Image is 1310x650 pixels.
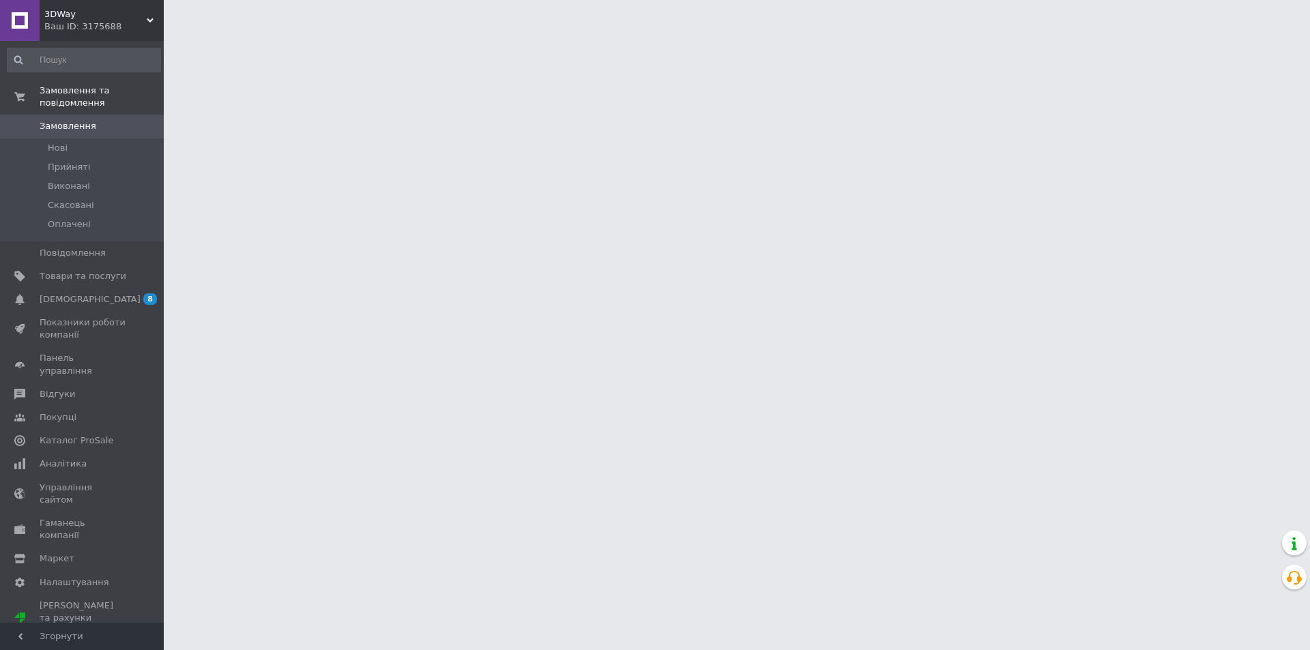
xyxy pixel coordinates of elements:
span: Нові [48,142,68,154]
div: Ваш ID: 3175688 [44,20,164,33]
span: Прийняті [48,161,90,173]
span: Налаштування [40,576,109,589]
span: Гаманець компанії [40,517,126,542]
span: Повідомлення [40,247,106,259]
span: Замовлення [40,120,96,132]
span: 8 [143,293,157,305]
span: [DEMOGRAPHIC_DATA] [40,293,141,306]
span: 3DWay [44,8,147,20]
span: Оплачені [48,218,91,231]
span: Замовлення та повідомлення [40,85,164,109]
span: Покупці [40,411,76,424]
span: Панель управління [40,352,126,376]
span: Товари та послуги [40,270,126,282]
input: Пошук [7,48,161,72]
span: Виконані [48,180,90,192]
span: Показники роботи компанії [40,316,126,341]
span: Маркет [40,552,74,565]
span: Скасовані [48,199,94,211]
span: Відгуки [40,388,75,400]
span: Аналітика [40,458,87,470]
span: Управління сайтом [40,482,126,506]
span: Каталог ProSale [40,434,113,447]
span: [PERSON_NAME] та рахунки [40,600,126,637]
